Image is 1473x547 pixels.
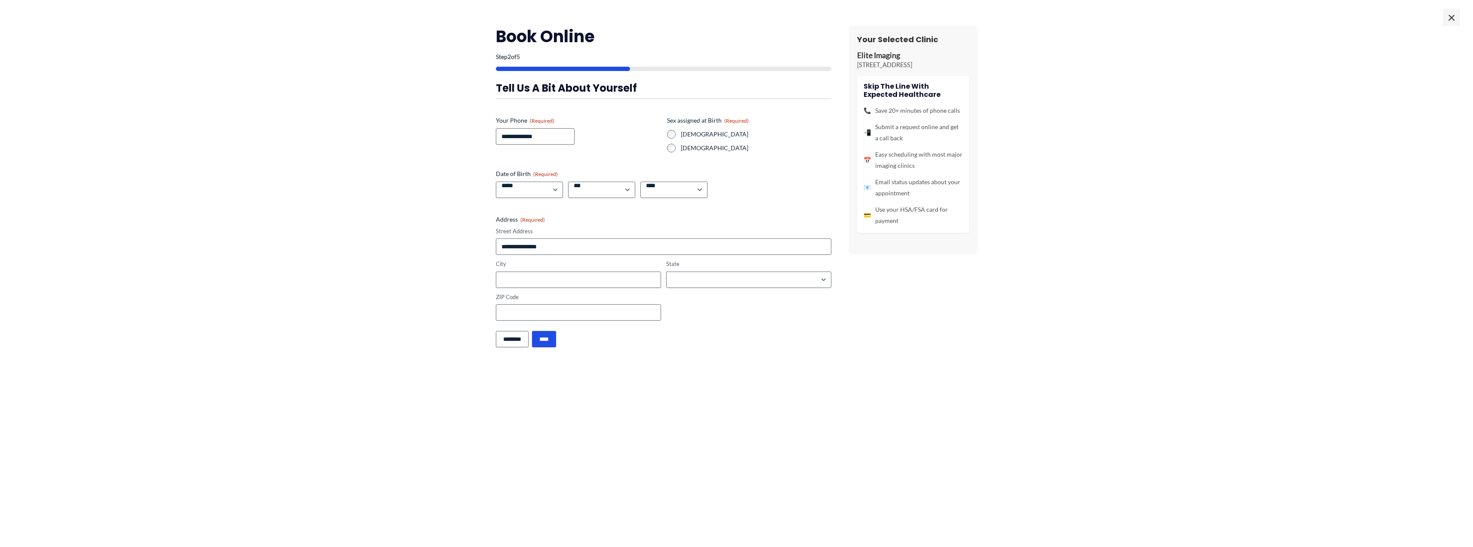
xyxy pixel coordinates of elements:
[864,210,871,221] span: 💳
[496,54,831,60] p: Step of
[724,117,749,124] span: (Required)
[666,260,831,268] label: State
[864,155,871,166] span: 📅
[681,130,831,139] label: [DEMOGRAPHIC_DATA]
[864,105,963,116] li: Save 20+ minutes of phone calls
[857,61,969,69] p: [STREET_ADDRESS]
[496,260,661,268] label: City
[864,127,871,138] span: 📲
[496,116,660,125] label: Your Phone
[864,176,963,199] li: Email status updates about your appointment
[496,227,831,235] label: Street Address
[507,53,511,60] span: 2
[520,216,545,223] span: (Required)
[667,116,749,125] legend: Sex assigned at Birth
[864,121,963,144] li: Submit a request online and get a call back
[533,171,558,177] span: (Required)
[496,81,831,95] h3: Tell us a bit about yourself
[857,34,969,44] h3: Your Selected Clinic
[864,149,963,171] li: Easy scheduling with most major imaging clinics
[530,117,554,124] span: (Required)
[864,105,871,116] span: 📞
[857,51,969,61] p: Elite Imaging
[517,53,520,60] span: 5
[681,144,831,152] label: [DEMOGRAPHIC_DATA]
[1443,9,1460,26] span: ×
[496,215,545,224] legend: Address
[864,82,963,99] h4: Skip the line with Expected Healthcare
[496,170,558,178] legend: Date of Birth
[496,293,661,301] label: ZIP Code
[864,182,871,193] span: 📧
[496,26,831,47] h2: Book Online
[864,204,963,226] li: Use your HSA/FSA card for payment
